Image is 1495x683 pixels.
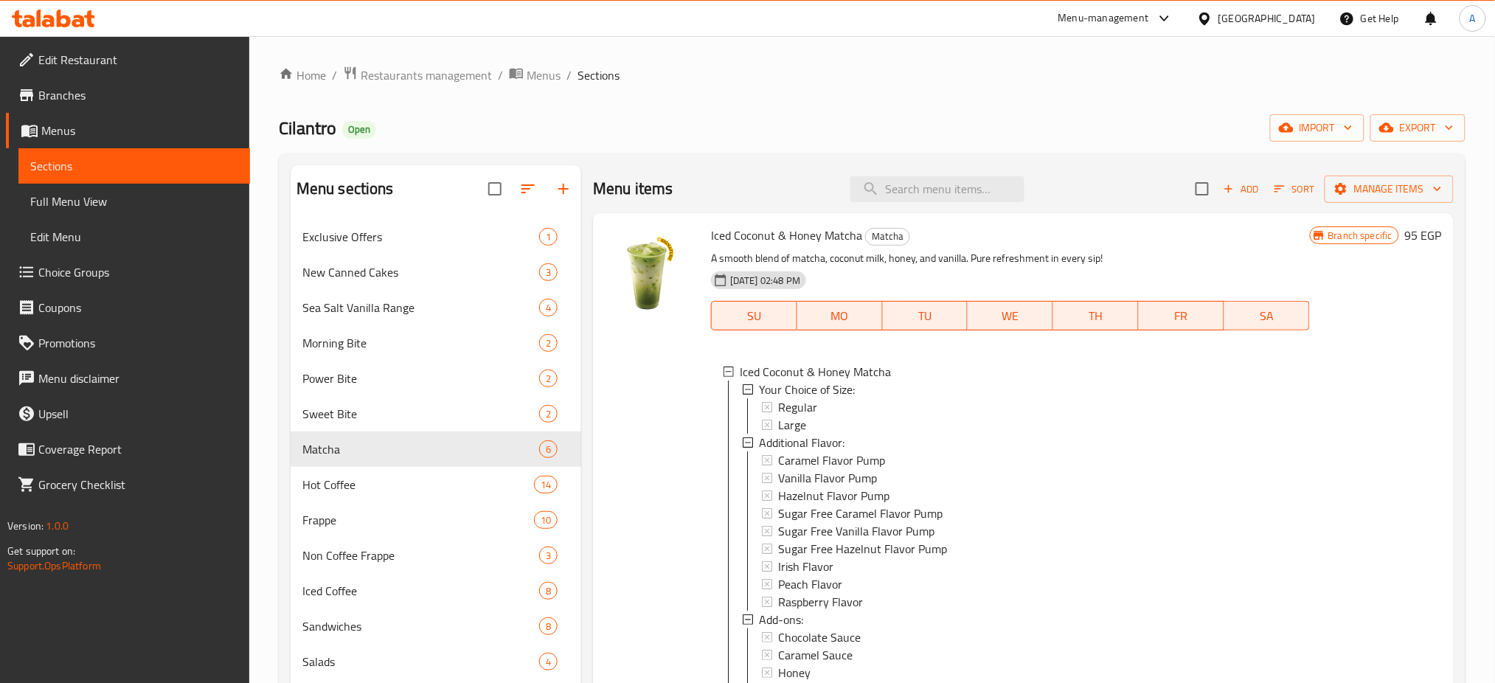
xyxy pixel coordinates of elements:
button: Add section [546,171,581,207]
span: Add [1221,181,1261,198]
div: New Canned Cakes3 [291,254,581,290]
div: items [539,653,558,670]
div: Menu-management [1058,10,1149,27]
div: Frappe [302,511,534,529]
span: Exclusive Offers [302,228,539,246]
button: Manage items [1325,176,1454,203]
button: FR [1139,301,1224,330]
span: Iced Coconut & Honey Matcha [711,224,862,246]
span: Grocery Checklist [38,476,238,493]
span: Select all sections [479,173,510,204]
span: Sort [1274,181,1315,198]
div: Exclusive Offers1 [291,219,581,254]
span: FR [1145,305,1218,327]
div: [GEOGRAPHIC_DATA] [1218,10,1316,27]
span: Promotions [38,334,238,352]
button: export [1370,114,1465,142]
div: Non Coffee Frappe3 [291,538,581,573]
span: SA [1230,305,1304,327]
button: TU [883,301,968,330]
div: Sweet Bite2 [291,396,581,431]
span: Sort items [1265,178,1325,201]
div: Morning Bite2 [291,325,581,361]
span: Non Coffee Frappe [302,547,539,564]
span: Hot Coffee [302,476,534,493]
span: TU [889,305,962,327]
div: Power Bite2 [291,361,581,396]
span: Get support on: [7,541,75,561]
button: Sort [1271,178,1319,201]
span: Sweet Bite [302,405,539,423]
div: Hot Coffee14 [291,467,581,502]
div: items [539,334,558,352]
button: SA [1224,301,1310,330]
li: / [566,66,572,84]
div: items [539,582,558,600]
span: Your Choice of Size: [759,381,855,398]
div: items [539,370,558,387]
span: export [1382,119,1454,137]
span: Choice Groups [38,263,238,281]
button: Add [1218,178,1265,201]
span: New Canned Cakes [302,263,539,281]
span: Cilantro [279,111,336,145]
span: Matcha [866,228,909,245]
span: Irish Flavor [778,558,833,575]
span: 3 [540,549,557,563]
button: MO [797,301,883,330]
a: Coupons [6,290,250,325]
span: Vanilla Flavor Pump [778,469,877,487]
nav: breadcrumb [279,66,1465,85]
span: Peach Flavor [778,575,842,593]
span: Add item [1218,178,1265,201]
li: / [332,66,337,84]
span: Menu disclaimer [38,370,238,387]
img: Iced Coconut & Honey Matcha [605,225,699,319]
span: Sandwiches [302,617,539,635]
button: WE [968,301,1053,330]
div: Iced Coffee8 [291,573,581,609]
span: Sugar Free Caramel Flavor Pump [778,505,943,522]
button: TH [1053,301,1139,330]
div: Iced Coffee [302,582,539,600]
span: TH [1059,305,1133,327]
div: items [539,405,558,423]
div: Matcha6 [291,431,581,467]
span: Chocolate Sauce [778,628,861,646]
a: Menus [509,66,561,85]
h2: Menu items [593,178,673,200]
input: search [850,176,1024,202]
h2: Menu sections [296,178,394,200]
span: Hazelnut Flavor Pump [778,487,889,505]
span: Manage items [1336,180,1442,198]
span: Open [342,123,376,136]
span: Salads [302,653,539,670]
div: Frappe10 [291,502,581,538]
span: Sugar Free Hazelnut Flavor Pump [778,540,947,558]
span: Upsell [38,405,238,423]
span: 2 [540,336,557,350]
a: Edit Restaurant [6,42,250,77]
span: Power Bite [302,370,539,387]
span: 8 [540,620,557,634]
h6: 95 EGP [1405,225,1442,246]
span: Menus [527,66,561,84]
div: items [539,617,558,635]
div: Open [342,121,376,139]
span: Honey [778,664,811,682]
span: 2 [540,372,557,386]
span: [DATE] 02:48 PM [724,274,806,288]
div: Sea Salt Vanilla Range [302,299,539,316]
span: Caramel Sauce [778,646,853,664]
span: Sections [577,66,620,84]
div: items [534,511,558,529]
span: 4 [540,655,557,669]
span: Matcha [302,440,539,458]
